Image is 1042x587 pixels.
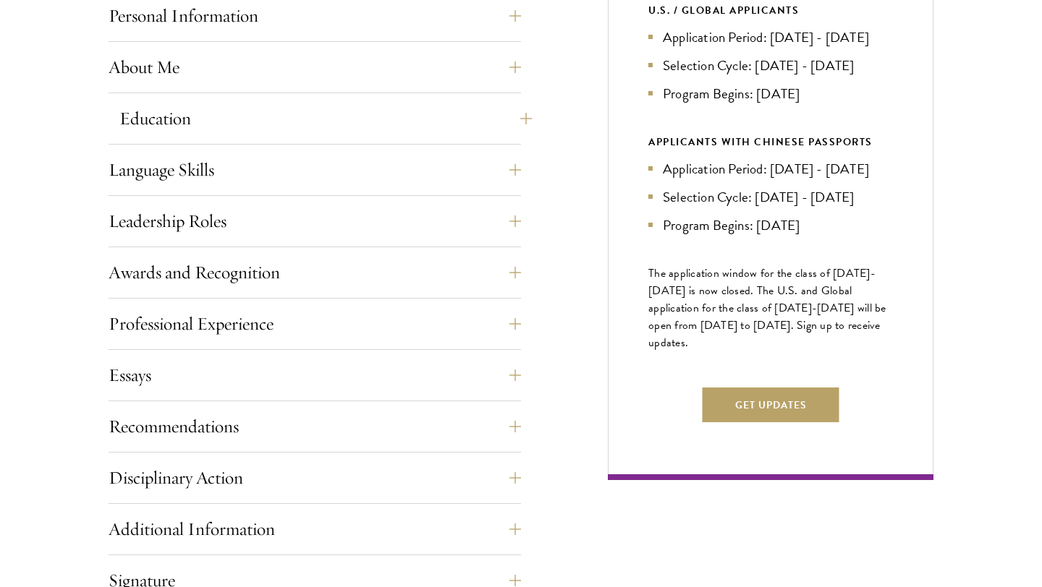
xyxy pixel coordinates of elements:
[119,101,532,136] button: Education
[703,387,839,422] button: Get Updates
[109,460,521,495] button: Disciplinary Action
[109,50,521,85] button: About Me
[648,27,893,48] li: Application Period: [DATE] - [DATE]
[648,265,886,351] span: The application window for the class of [DATE]-[DATE] is now closed. The U.S. and Global applicat...
[109,409,521,444] button: Recommendations
[648,133,893,151] div: APPLICANTS WITH CHINESE PASSPORTS
[109,358,521,393] button: Essays
[648,55,893,76] li: Selection Cycle: [DATE] - [DATE]
[648,83,893,104] li: Program Begins: [DATE]
[109,307,521,341] button: Professional Experience
[109,512,521,547] button: Additional Information
[648,158,893,179] li: Application Period: [DATE] - [DATE]
[648,215,893,236] li: Program Begins: [DATE]
[109,153,521,187] button: Language Skills
[109,255,521,290] button: Awards and Recognition
[648,187,893,207] li: Selection Cycle: [DATE] - [DATE]
[109,204,521,239] button: Leadership Roles
[648,1,893,20] div: U.S. / GLOBAL APPLICANTS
